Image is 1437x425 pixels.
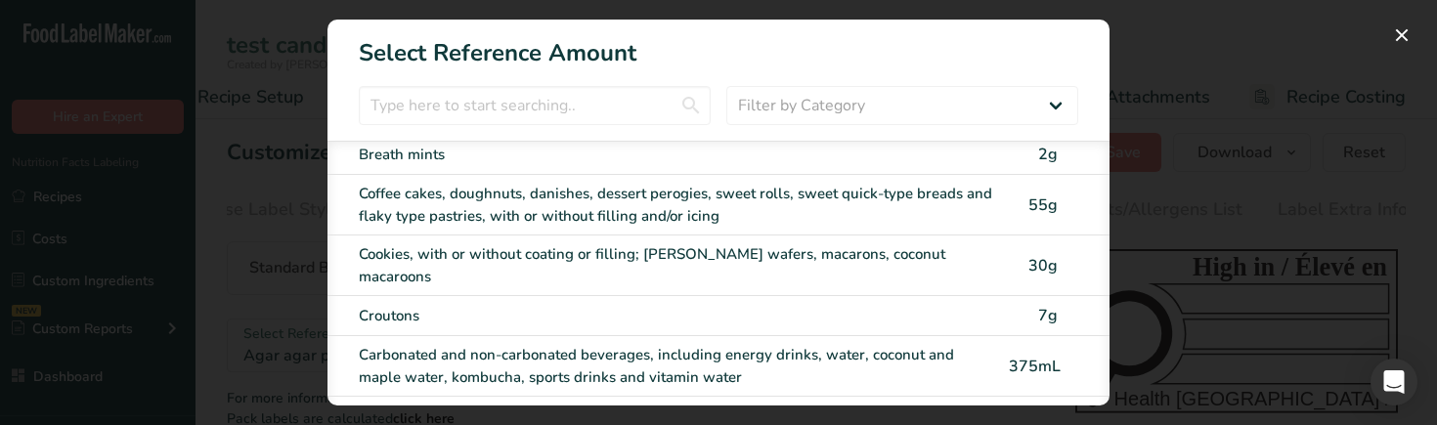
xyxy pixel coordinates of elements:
div: Coffee cakes, doughnuts, danishes, dessert perogies, sweet rolls, sweet quick-type breads and fla... [359,183,997,227]
h1: Select Reference Amount [327,20,1110,70]
div: Carbonated and non-carbonated beverages, including energy drinks, water, coconut and maple water,... [359,344,997,388]
div: Cookies, with or without coating or filling; [PERSON_NAME] wafers, macarons, coconut macaroons [359,243,997,287]
span: 7g [1038,305,1058,326]
span: 2g [1038,144,1058,165]
div: Croutons [359,305,997,327]
div: Open Intercom Messenger [1371,359,1417,405]
span: 55g [1028,194,1058,216]
input: Type here to start searching.. [359,86,711,125]
div: 375mL [1009,355,1061,378]
span: 30g [1028,255,1058,276]
div: Breath mints [359,144,997,166]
